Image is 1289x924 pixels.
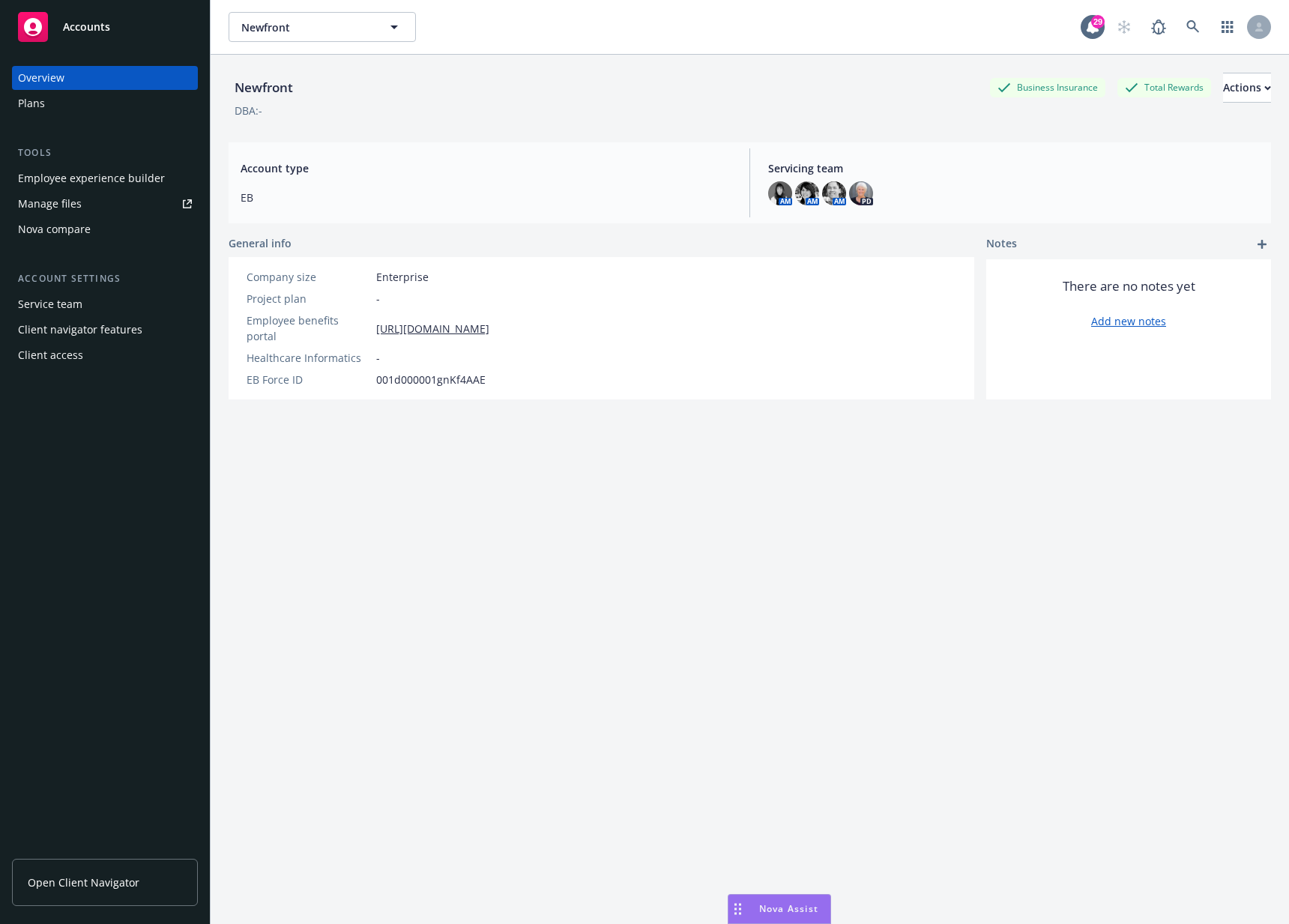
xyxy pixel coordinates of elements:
[12,66,198,90] a: Overview
[849,181,873,205] img: photo
[822,181,846,205] img: photo
[1091,313,1166,329] a: Add new notes
[12,217,198,241] a: Nova compare
[1178,12,1208,42] a: Search
[12,271,198,286] div: Account settings
[241,19,371,35] span: Newfront
[18,192,82,216] div: Manage files
[229,78,299,97] div: Newfront
[12,343,198,367] a: Client access
[376,350,380,366] span: -
[247,291,370,307] div: Project plan
[376,321,489,336] a: [URL][DOMAIN_NAME]
[376,372,486,387] span: 001d000001gnKf4AAE
[247,269,370,285] div: Company size
[1223,73,1271,102] div: Actions
[247,350,370,366] div: Healthcare Informatics
[12,318,198,342] a: Client navigator features
[1213,12,1243,42] a: Switch app
[241,190,731,205] span: EB
[18,343,83,367] div: Client access
[1144,12,1174,42] a: Report a Bug
[990,78,1105,97] div: Business Insurance
[18,66,64,90] div: Overview
[12,6,198,48] a: Accounts
[63,21,110,33] span: Accounts
[1253,235,1271,253] a: add
[12,145,198,160] div: Tools
[12,292,198,316] a: Service team
[12,192,198,216] a: Manage files
[376,291,380,307] span: -
[1091,15,1105,28] div: 29
[1223,73,1271,103] button: Actions
[247,372,370,387] div: EB Force ID
[235,103,262,118] div: DBA: -
[768,160,1259,176] span: Servicing team
[229,235,292,251] span: General info
[18,318,142,342] div: Client navigator features
[759,902,818,915] span: Nova Assist
[28,875,139,890] span: Open Client Navigator
[728,895,747,923] div: Drag to move
[1109,12,1139,42] a: Start snowing
[18,217,91,241] div: Nova compare
[795,181,819,205] img: photo
[241,160,731,176] span: Account type
[229,12,416,42] button: Newfront
[728,894,831,924] button: Nova Assist
[986,235,1017,253] span: Notes
[18,292,82,316] div: Service team
[376,269,429,285] span: Enterprise
[768,181,792,205] img: photo
[12,91,198,115] a: Plans
[18,91,45,115] div: Plans
[1063,277,1195,295] span: There are no notes yet
[18,166,165,190] div: Employee experience builder
[12,166,198,190] a: Employee experience builder
[247,312,370,344] div: Employee benefits portal
[1117,78,1211,97] div: Total Rewards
